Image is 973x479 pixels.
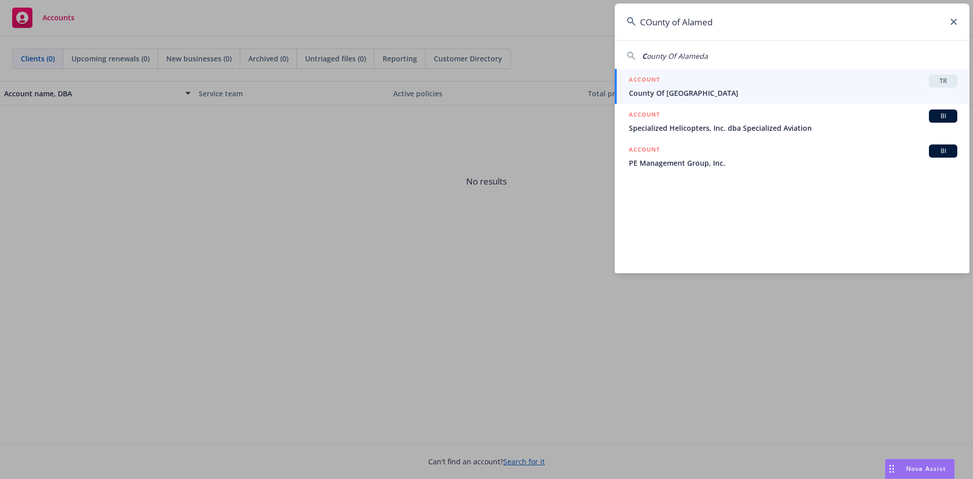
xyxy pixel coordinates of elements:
[629,123,957,133] span: Specialized Helicopters, Inc. dba Specialized Aviation
[615,104,969,139] a: ACCOUNTBISpecialized Helicopters, Inc. dba Specialized Aviation
[906,464,946,473] span: Nova Assist
[615,139,969,174] a: ACCOUNTBIPE Management Group, Inc.
[629,88,957,98] span: County Of [GEOGRAPHIC_DATA]
[933,77,953,86] span: TR
[933,146,953,156] span: BI
[615,4,969,40] input: Search...
[885,459,898,478] div: Drag to move
[933,112,953,121] span: BI
[629,75,660,87] h5: ACCOUNT
[647,51,708,61] span: ounty Of Alameda
[615,69,969,104] a: ACCOUNTTRCounty Of [GEOGRAPHIC_DATA]
[885,459,955,479] button: Nova Assist
[629,158,957,168] span: PE Management Group, Inc.
[629,144,660,157] h5: ACCOUNT
[629,109,660,122] h5: ACCOUNT
[642,51,647,61] span: C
